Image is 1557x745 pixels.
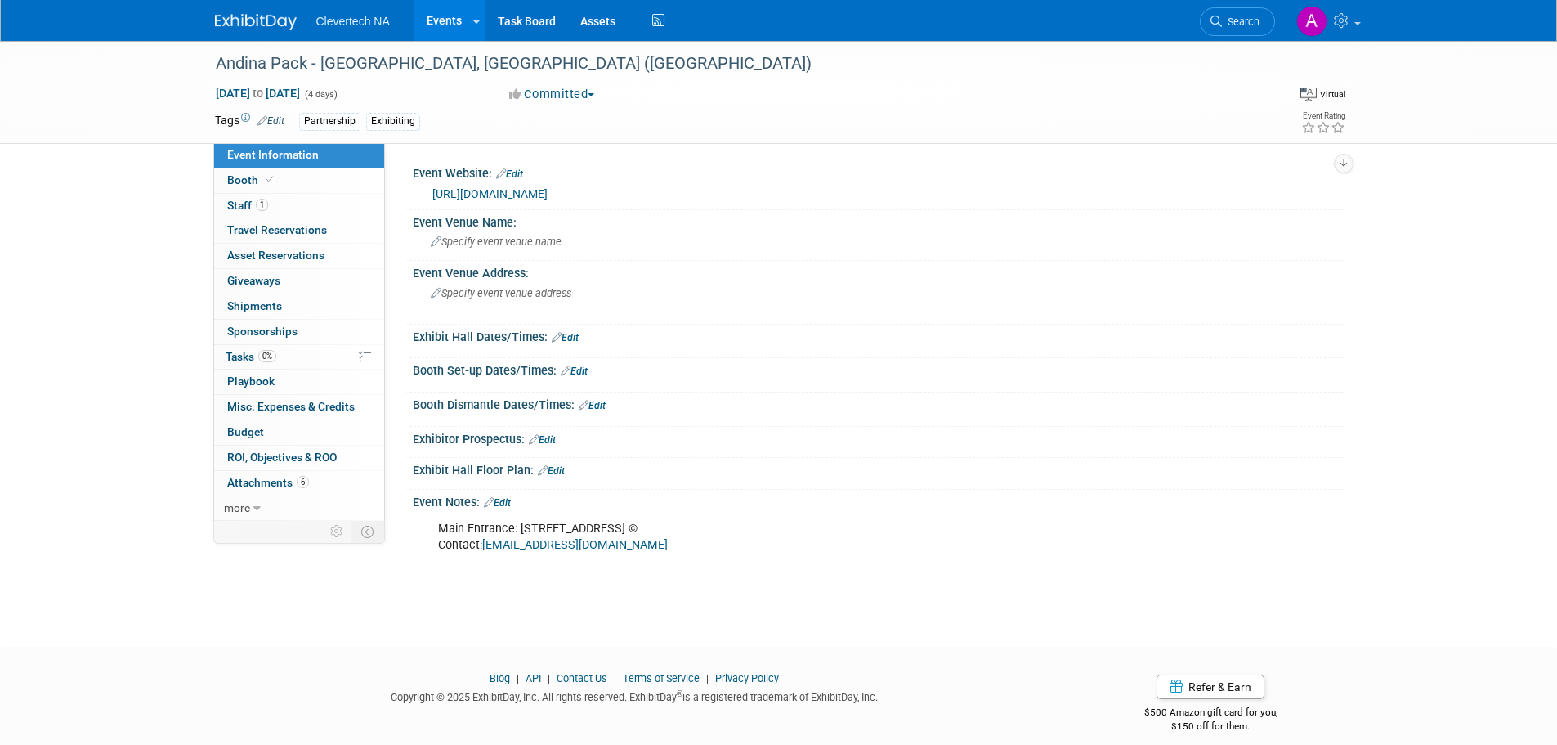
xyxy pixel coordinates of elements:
[529,434,556,446] a: Edit
[227,148,319,161] span: Event Information
[214,370,384,394] a: Playbook
[432,187,548,200] a: [URL][DOMAIN_NAME]
[214,395,384,420] a: Misc. Expenses & Credits
[215,112,284,131] td: Tags
[227,400,355,413] span: Misc. Expenses & Credits
[413,427,1343,448] div: Exhibitor Prospectus:
[214,244,384,268] a: Asset Reservations
[503,86,601,103] button: Committed
[316,15,390,28] span: Clevertech NA
[1296,6,1327,37] img: Abigail Maravilla
[526,672,541,684] a: API
[299,113,360,130] div: Partnership
[214,143,384,168] a: Event Information
[1079,720,1343,734] div: $150 off for them.
[266,175,274,184] i: Booth reservation complete
[413,458,1343,479] div: Exhibit Hall Floor Plan:
[561,366,588,377] a: Edit
[1157,675,1264,699] a: Refer & Earn
[227,173,277,186] span: Booth
[214,320,384,344] a: Sponsorships
[413,490,1343,511] div: Event Notes:
[214,420,384,445] a: Budget
[214,294,384,319] a: Shipments
[227,299,282,312] span: Shipments
[623,672,700,684] a: Terms of Service
[214,218,384,243] a: Travel Reservations
[257,115,284,127] a: Edit
[484,497,511,509] a: Edit
[214,471,384,496] a: Attachments6
[323,521,351,542] td: Personalize Event Tab Strip
[214,269,384,294] a: Giveaways
[538,465,565,477] a: Edit
[214,446,384,470] a: ROI, Objectives & ROO
[215,14,297,30] img: ExhibitDay
[610,672,620,684] span: |
[214,194,384,218] a: Staff1
[224,501,250,514] span: more
[227,223,327,236] span: Travel Reservations
[413,393,1343,414] div: Booth Dismantle Dates/Times:
[215,686,1055,705] div: Copyright © 2025 ExhibitDay, Inc. All rights reserved. ExhibitDay is a registered trademark of Ex...
[227,476,309,489] span: Attachments
[413,325,1343,346] div: Exhibit Hall Dates/Times:
[303,89,338,100] span: (4 days)
[1079,695,1343,733] div: $500 Amazon gift card for you,
[366,113,420,130] div: Exhibiting
[1300,85,1346,101] div: Event Format
[226,350,276,363] span: Tasks
[227,249,324,262] span: Asset Reservations
[427,513,1163,562] div: Main Entrance: [STREET_ADDRESS] © Contact:
[496,168,523,180] a: Edit
[227,274,280,287] span: Giveaways
[297,476,309,488] span: 6
[413,261,1343,281] div: Event Venue Address:
[544,672,554,684] span: |
[413,210,1343,231] div: Event Venue Name:
[431,287,571,299] span: Specify event venue address
[482,538,668,552] a: [EMAIL_ADDRESS][DOMAIN_NAME]
[579,400,606,411] a: Edit
[227,375,275,388] span: Playbook
[227,451,337,464] span: ROI, Objectives & ROO
[227,425,264,438] span: Budget
[227,199,268,212] span: Staff
[215,86,301,101] span: [DATE] [DATE]
[677,689,682,698] sup: ®
[214,345,384,370] a: Tasks0%
[1300,88,1317,101] img: Format-Virtual.png
[258,350,276,362] span: 0%
[227,325,298,338] span: Sponsorships
[214,496,384,521] a: more
[210,49,1251,79] div: Andina Pack - [GEOGRAPHIC_DATA], [GEOGRAPHIC_DATA] ([GEOGRAPHIC_DATA])
[1200,7,1275,36] a: Search
[715,672,779,684] a: Privacy Policy
[1301,112,1345,120] div: Event Rating
[431,236,562,248] span: Specify event venue name
[250,87,266,100] span: to
[1222,16,1259,28] span: Search
[1179,85,1347,110] div: Event Format
[557,672,607,684] a: Contact Us
[413,161,1343,182] div: Event Website:
[256,199,268,211] span: 1
[351,521,384,542] td: Toggle Event Tabs
[1319,88,1346,101] div: Virtual
[413,358,1343,379] div: Booth Set-up Dates/Times:
[512,672,523,684] span: |
[490,672,510,684] a: Blog
[702,672,713,684] span: |
[214,168,384,193] a: Booth
[552,332,579,343] a: Edit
